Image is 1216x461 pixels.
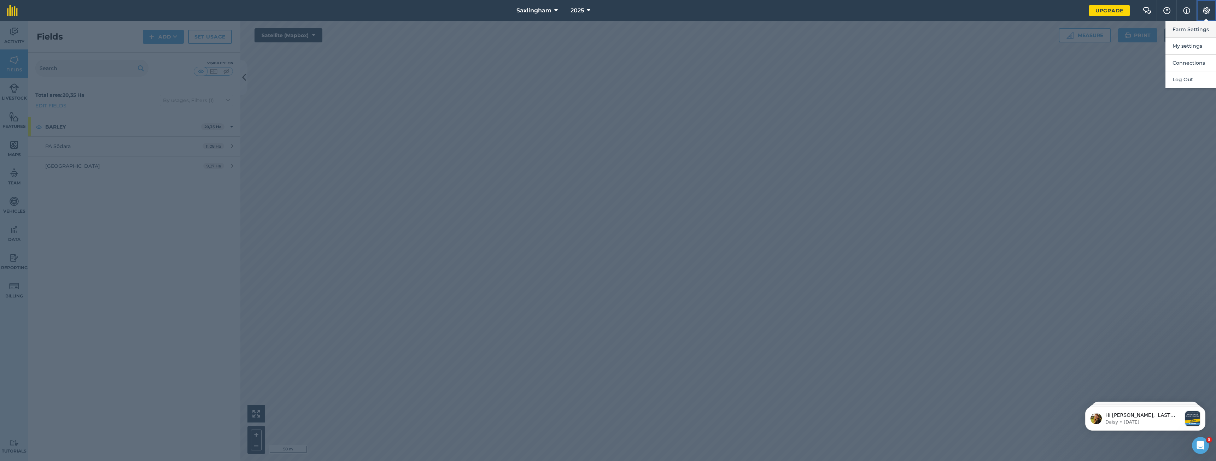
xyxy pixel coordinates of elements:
[1165,71,1216,88] button: Log Out
[1165,55,1216,71] button: Connections
[516,6,551,15] span: Saxlingham
[1165,38,1216,54] button: My settings
[1183,6,1190,15] img: svg+xml;base64,PHN2ZyB4bWxucz0iaHR0cDovL3d3dy53My5vcmcvMjAwMC9zdmciIHdpZHRoPSIxNyIgaGVpZ2h0PSIxNy...
[571,6,584,15] span: 2025
[1143,7,1151,14] img: Two speech bubbles overlapping with the left bubble in the forefront
[1089,5,1130,16] a: Upgrade
[1206,437,1212,443] span: 5
[1192,437,1209,454] iframe: Intercom live chat
[1075,392,1216,442] iframe: Intercom notifications message
[1163,7,1171,14] img: A question mark icon
[7,5,18,16] img: fieldmargin Logo
[1165,21,1216,38] button: Farm Settings
[1202,7,1211,14] img: A cog icon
